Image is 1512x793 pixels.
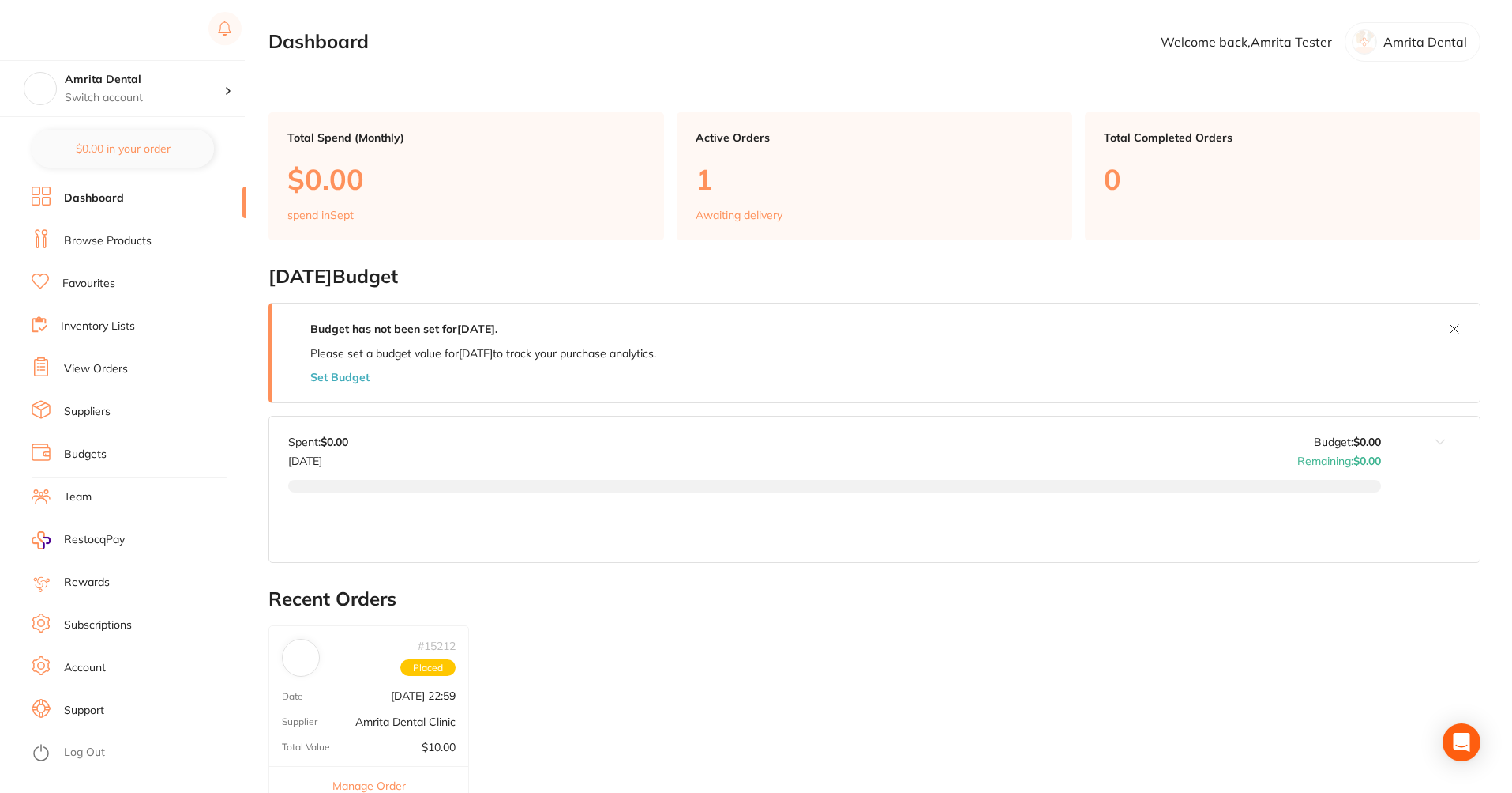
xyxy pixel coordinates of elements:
[64,575,110,591] a: Rewards
[1104,163,1461,195] p: 0
[1383,35,1467,49] p: Amrita Dental
[418,640,456,652] p: # 15212
[64,617,132,633] a: Subscriptions
[64,703,104,719] a: Support
[64,745,105,761] a: Log Out
[1297,448,1381,467] p: Remaining:
[1104,131,1461,144] p: Total Completed Orders
[696,163,1053,195] p: 1
[268,112,664,240] a: Total Spend (Monthly)$0.00spend inSept
[1314,436,1381,448] p: Budget:
[355,716,456,728] p: Amrita Dental Clinic
[65,72,224,88] h4: Amrita Dental
[64,361,128,377] a: View Orders
[1161,35,1332,49] p: Welcome back, Amrita Tester
[1085,112,1480,240] a: Total Completed Orders0
[1353,435,1381,449] strong: $0.00
[696,131,1053,144] p: Active Orders
[64,191,124,206] a: Dashboard
[287,163,645,195] p: $0.00
[268,588,1480,610] h2: Recent Orders
[310,371,370,383] button: Set Budget
[282,742,330,753] p: Total Value
[64,532,125,548] span: RestocqPay
[62,276,115,292] a: Favourites
[287,209,354,221] p: spend in Sept
[65,90,224,106] p: Switch account
[32,741,241,766] button: Log Out
[422,741,456,753] p: $10.00
[286,643,316,673] img: Amrita Dental Clinic
[32,531,125,549] a: RestocqPay
[1443,723,1480,761] div: Open Intercom Messenger
[288,436,348,448] p: Spent:
[287,131,645,144] p: Total Spend (Monthly)
[64,233,152,249] a: Browse Products
[310,347,656,360] p: Please set a budget value for [DATE] to track your purchase analytics.
[268,31,369,53] h2: Dashboard
[391,689,456,702] p: [DATE] 22:59
[400,659,456,677] span: Placed
[321,435,348,449] strong: $0.00
[282,716,317,727] p: Supplier
[32,531,51,549] img: RestocqPay
[64,660,106,676] a: Account
[696,209,782,221] p: Awaiting delivery
[32,12,133,48] a: Restocq Logo
[282,691,303,702] p: Date
[310,322,497,336] strong: Budget has not been set for [DATE] .
[64,404,111,420] a: Suppliers
[288,448,348,467] p: [DATE]
[677,112,1072,240] a: Active Orders1Awaiting delivery
[32,21,133,40] img: Restocq Logo
[268,266,1480,288] h2: [DATE] Budget
[61,319,135,334] a: Inventory Lists
[1353,454,1381,468] strong: $0.00
[64,489,92,505] a: Team
[32,130,214,168] button: $0.00 in your order
[64,447,107,463] a: Budgets
[24,73,56,104] img: Amrita Dental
